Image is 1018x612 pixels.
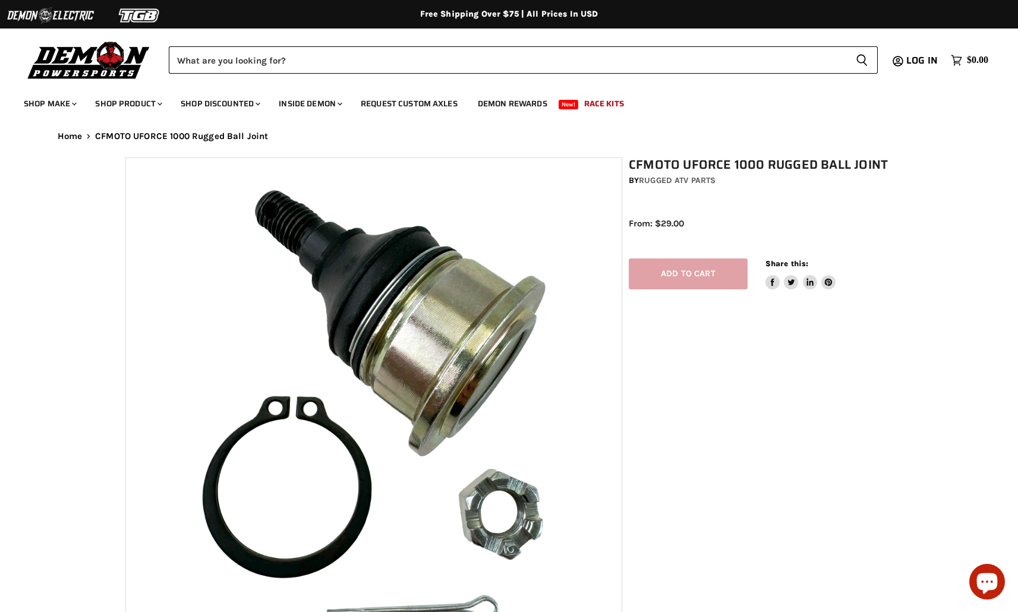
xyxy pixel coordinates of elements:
[966,564,1008,602] inbox-online-store-chat: Shopify online store chat
[58,131,83,141] a: Home
[6,4,95,27] img: Demon Electric Logo 2
[945,52,994,69] a: $0.00
[15,92,84,116] a: Shop Make
[95,4,184,27] img: TGB Logo 2
[24,39,154,81] img: Demon Powersports
[967,55,988,66] span: $0.00
[95,131,268,141] span: CFMOTO UFORCE 1000 Rugged Ball Joint
[352,92,467,116] a: Request Custom Axles
[169,46,846,74] input: Search
[34,9,985,20] div: Free Shipping Over $75 | All Prices In USD
[169,46,878,74] form: Product
[639,175,716,185] a: Rugged ATV Parts
[765,259,808,268] span: Share this:
[901,55,945,66] a: Log in
[629,157,900,172] h1: CFMOTO UFORCE 1000 Rugged Ball Joint
[765,258,836,290] aside: Share this:
[270,92,349,116] a: Inside Demon
[629,218,684,229] span: From: $29.00
[575,92,633,116] a: Race Kits
[34,131,985,141] nav: Breadcrumbs
[15,87,985,116] ul: Main menu
[86,92,169,116] a: Shop Product
[629,174,900,187] div: by
[559,100,579,109] span: New!
[172,92,267,116] a: Shop Discounted
[846,46,878,74] button: Search
[469,92,556,116] a: Demon Rewards
[906,53,938,68] span: Log in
